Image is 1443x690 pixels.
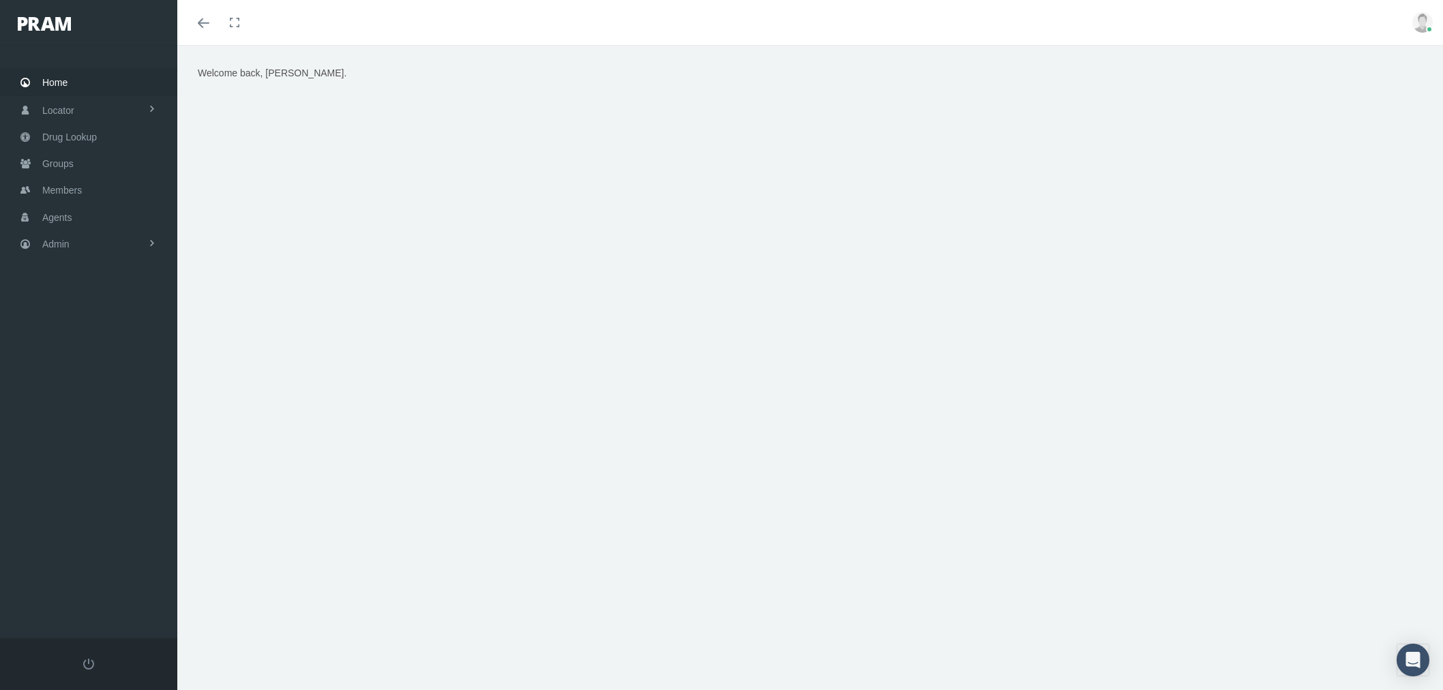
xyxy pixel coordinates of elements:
span: Welcome back, [PERSON_NAME]. [198,67,346,78]
span: Agents [42,205,72,230]
img: user-placeholder.jpg [1412,12,1433,33]
span: Groups [42,151,74,177]
span: Home [42,70,68,95]
span: Drug Lookup [42,124,97,150]
span: Locator [42,97,74,123]
span: Members [42,177,82,203]
div: Open Intercom Messenger [1397,644,1429,676]
img: PRAM_20_x_78.png [18,17,71,31]
span: Admin [42,231,70,257]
